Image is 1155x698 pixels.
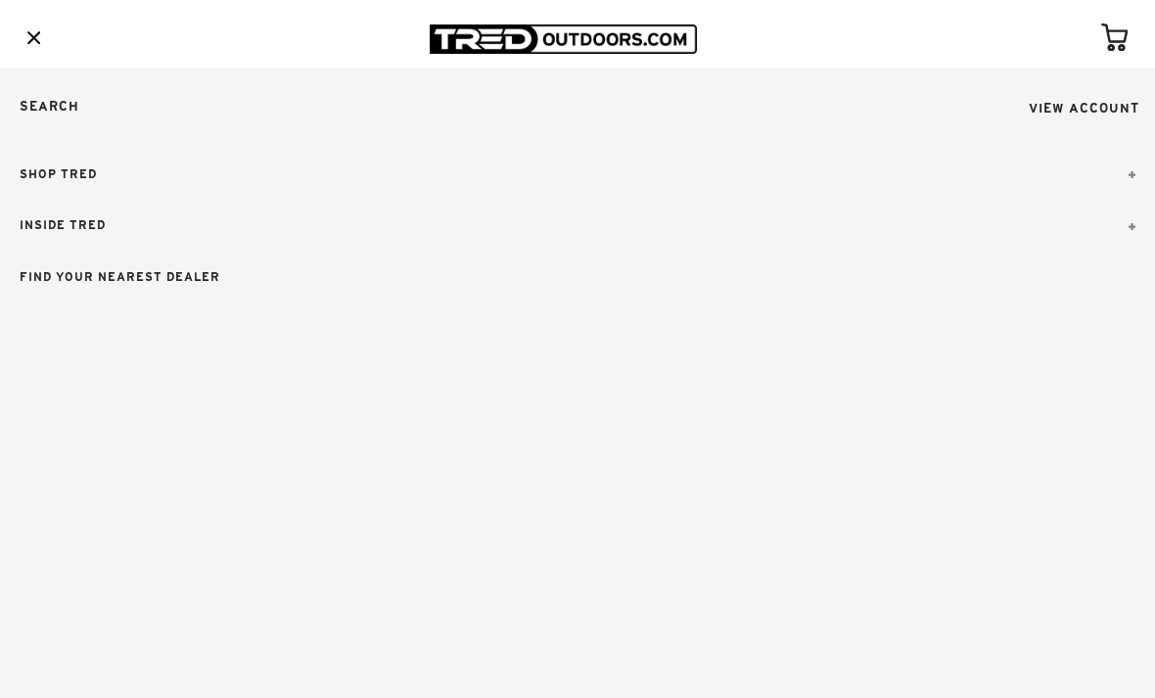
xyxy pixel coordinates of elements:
img: mobile-plus [1129,223,1135,230]
img: mobile-plus [1129,171,1135,178]
img: cart-icon [1101,23,1128,51]
img: menu-icon [27,31,40,44]
img: TRED Outdoors America [430,24,697,54]
a: View account [1013,69,1155,149]
span: FIND YOUR NEAREST DEALER [20,269,220,286]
